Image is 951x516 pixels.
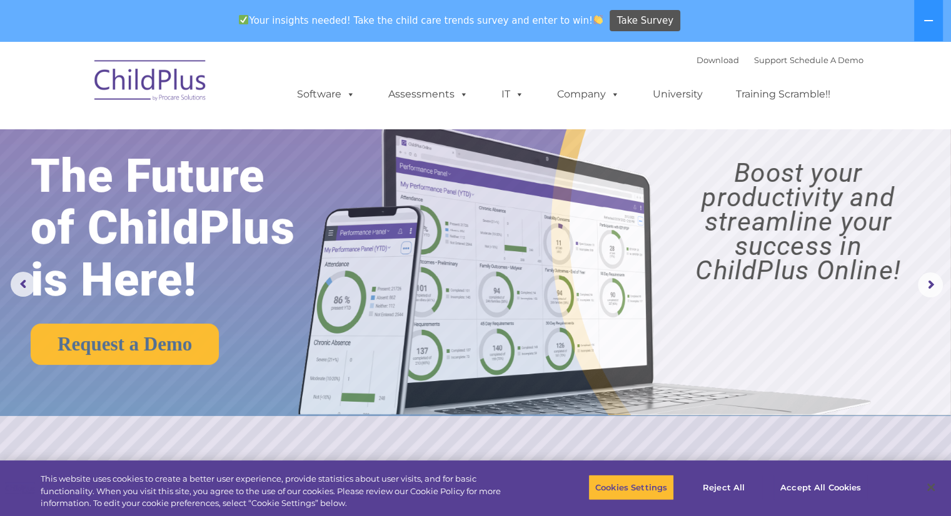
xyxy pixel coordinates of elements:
[685,474,763,500] button: Reject All
[917,474,945,501] button: Close
[593,15,603,24] img: 👏
[174,134,227,143] span: Phone number
[41,473,523,510] div: This website uses cookies to create a better user experience, provide statistics about user visit...
[610,10,680,32] a: Take Survey
[31,324,219,365] a: Request a Demo
[723,82,843,107] a: Training Scramble!!
[773,474,868,500] button: Accept All Cookies
[754,55,787,65] a: Support
[489,82,536,107] a: IT
[234,8,608,32] span: Your insights needed! Take the child care trends survey and enter to win!
[88,51,213,114] img: ChildPlus by Procare Solutions
[617,10,673,32] span: Take Survey
[697,55,863,65] font: |
[174,82,212,92] span: Last name
[239,15,248,24] img: ✅
[545,82,632,107] a: Company
[31,150,335,305] rs-layer: The Future of ChildPlus is Here!
[640,82,715,107] a: University
[588,474,674,500] button: Cookies Settings
[376,82,481,107] a: Assessments
[284,82,368,107] a: Software
[790,55,863,65] a: Schedule A Demo
[697,55,739,65] a: Download
[657,161,939,282] rs-layer: Boost your productivity and streamline your success in ChildPlus Online!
